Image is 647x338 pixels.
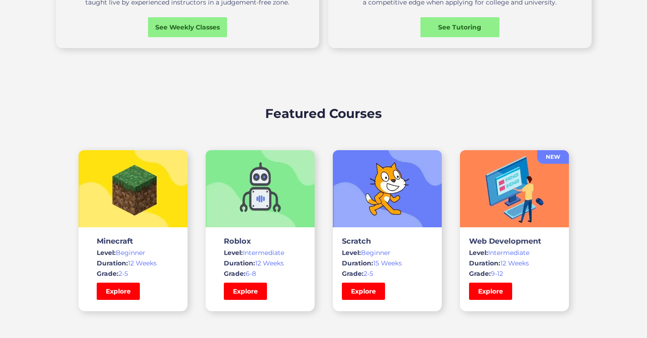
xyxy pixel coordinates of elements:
h3: Web Development [469,236,560,245]
a: Explore [224,283,267,300]
div: 15 Weeks [342,259,433,268]
a: Explore [97,283,140,300]
span: : [244,269,246,278]
a: See Weekly Classes [148,17,227,37]
div: 2-5 [97,269,169,278]
a: See Tutoring [420,17,499,37]
h3: Scratch [342,236,433,245]
div: 12 Weeks [469,259,560,268]
a: NEW [537,150,569,164]
h3: Roblox [224,236,296,245]
a: Explore [469,283,512,300]
div: See Weekly Classes [148,23,227,32]
div: 12 Weeks [97,259,169,268]
a: Explore [342,283,385,300]
div: 2-5 [342,269,433,278]
div: Intermediate [469,248,560,257]
h2: Featured Courses [265,104,382,123]
span: Grade: [342,269,364,278]
span: Duration: [342,259,373,267]
span: Level: [224,249,243,257]
span: Duration: [224,259,255,267]
div: 9-12 [469,269,560,278]
span: Duration: [97,259,128,267]
h3: Minecraft [97,236,169,245]
div: Beginner [342,248,433,257]
div: 6-8 [224,269,296,278]
div: Beginner [97,248,169,257]
span: Level: [97,249,116,257]
div: 12 Weeks [224,259,296,268]
span: Grade: [97,269,119,278]
span: Level: [469,249,488,257]
span: Grade [224,269,244,278]
span: Level: [342,249,361,257]
div: NEW [537,152,569,162]
div: See Tutoring [420,23,499,32]
div: Intermediate [224,248,296,257]
span: Grade: [469,269,491,278]
span: Duration: [469,259,500,267]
